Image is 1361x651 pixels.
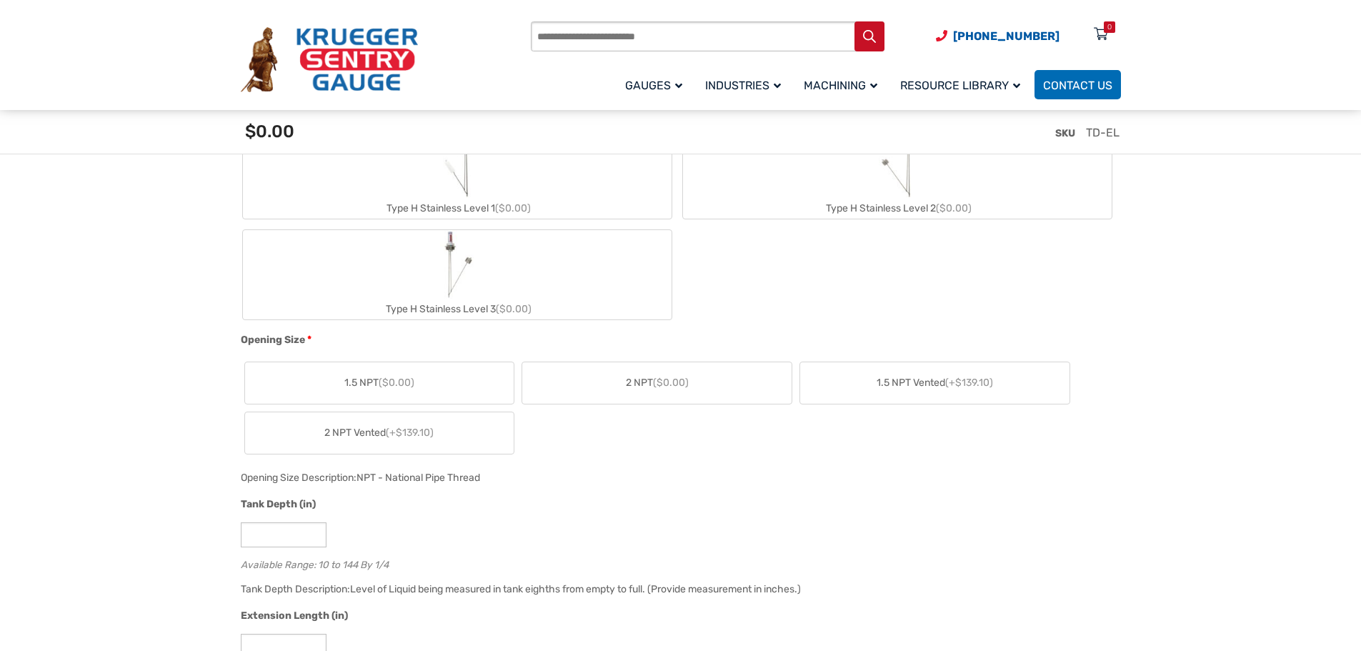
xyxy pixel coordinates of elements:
[625,79,682,92] span: Gauges
[241,472,357,484] span: Opening Size Description:
[324,425,434,440] span: 2 NPT Vented
[1043,79,1112,92] span: Contact Us
[617,68,697,101] a: Gauges
[496,303,532,315] span: ($0.00)
[379,377,414,389] span: ($0.00)
[243,198,672,219] div: Type H Stainless Level 1
[1107,21,1112,33] div: 0
[386,427,434,439] span: (+$139.10)
[705,79,781,92] span: Industries
[357,472,480,484] div: NPT - National Pipe Thread
[495,202,531,214] span: ($0.00)
[626,375,689,390] span: 2 NPT
[1035,70,1121,99] a: Contact Us
[697,68,795,101] a: Industries
[804,79,877,92] span: Machining
[243,299,672,319] div: Type H Stainless Level 3
[241,583,350,595] span: Tank Depth Description:
[945,377,993,389] span: (+$139.10)
[241,610,348,622] span: Extension Length (in)
[241,556,1114,570] div: Available Range: 10 to 144 By 1/4
[936,202,972,214] span: ($0.00)
[892,68,1035,101] a: Resource Library
[683,129,1112,219] label: Type H Stainless Level 2
[241,27,418,93] img: Krueger Sentry Gauge
[350,583,801,595] div: Level of Liquid being measured in tank eighths from empty to full. (Provide measurement in inches.)
[241,498,316,510] span: Tank Depth (in)
[344,375,414,390] span: 1.5 NPT
[795,68,892,101] a: Machining
[307,332,311,347] abbr: required
[683,198,1112,219] div: Type H Stainless Level 2
[900,79,1020,92] span: Resource Library
[653,377,689,389] span: ($0.00)
[243,129,672,219] label: Type H Stainless Level 1
[1086,126,1120,139] span: TD-EL
[1055,127,1075,139] span: SKU
[241,334,305,346] span: Opening Size
[936,27,1060,45] a: Phone Number (920) 434-8860
[877,375,993,390] span: 1.5 NPT Vented
[953,29,1060,43] span: [PHONE_NUMBER]
[243,230,672,319] label: Type H Stainless Level 3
